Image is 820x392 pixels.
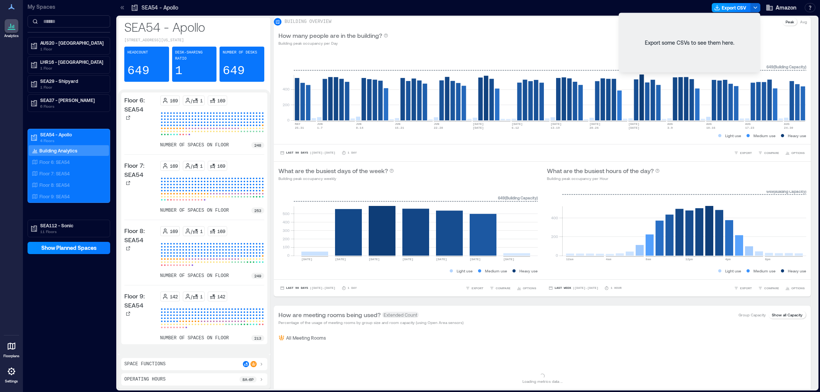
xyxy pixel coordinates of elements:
text: 15-21 [395,126,404,130]
p: 1 [200,293,203,300]
p: 142 [217,293,225,300]
p: / [191,163,192,169]
p: How are meeting rooms being used? [278,310,381,319]
button: Amazon [763,2,799,14]
span: EXPORT [740,151,752,155]
button: EXPORT [732,149,753,157]
span: OPTIONS [523,286,536,290]
p: Floor 9: SEA54 [124,292,157,310]
p: number of spaces on floor [160,142,229,148]
p: 213 [254,335,261,341]
p: Light use [457,268,473,274]
p: Group Capacity [739,312,766,318]
p: Operating Hours [124,376,166,382]
tspan: 500 [283,211,290,216]
p: Analytics [4,34,19,38]
text: 12am [566,258,573,261]
text: [DATE] [628,126,639,130]
p: 1 Day [348,286,357,290]
p: SEA29 - Shipyard [40,78,104,84]
button: COMPARE [757,149,781,157]
p: 169 [170,163,178,169]
p: 8a - 6p [242,376,254,382]
button: EXPORT [464,284,485,292]
button: COMPARE [757,284,781,292]
p: Headcount [127,50,148,56]
text: 8-14 [356,126,363,130]
span: EXPORT [740,286,752,290]
text: 4am [606,258,612,261]
p: 169 [217,163,225,169]
div: Export some CSVs to see them here. [620,15,759,71]
p: Light use [725,133,741,139]
p: Desk-sharing ratio [175,50,214,62]
text: 4pm [725,258,731,261]
p: 142 [170,293,178,300]
span: EXPORT [472,286,483,290]
p: number of spaces on floor [160,335,229,341]
p: 1 Hour [610,286,622,290]
tspan: 200 [283,102,290,107]
p: Floor 6: SEA54 [39,159,70,165]
span: COMPARE [764,151,779,155]
tspan: 0 [287,253,290,258]
p: Floor 9: SEA54 [39,193,70,199]
p: Floor 7: SEA54 [124,161,157,179]
button: Last Week |[DATE]-[DATE] [547,284,600,292]
p: 4 Floors [40,138,104,144]
p: 1 [175,63,182,79]
p: All Meeting Rooms [286,335,326,341]
text: 13-19 [550,126,560,130]
text: [DATE] [335,258,346,261]
button: OPTIONS [515,284,538,292]
tspan: 100 [283,245,290,249]
p: 1 Floor [40,84,104,90]
p: 1 [200,228,203,234]
p: SEA112 - Sonic [40,222,104,228]
p: LHR16 - [GEOGRAPHIC_DATA] [40,59,104,65]
button: Last 90 Days |[DATE]-[DATE] [278,149,337,157]
p: BUILDING OVERVIEW [285,19,331,25]
text: 25-31 [295,126,304,130]
p: SEA37 - [PERSON_NAME] [40,97,104,103]
p: SEA54 - Apollo [124,19,264,34]
text: 24-30 [784,126,793,130]
p: number of spaces on floor [160,207,229,214]
text: [DATE] [503,258,514,261]
tspan: 400 [551,215,558,220]
p: 249 [254,273,261,279]
span: Show Planned Spaces [41,244,97,252]
tspan: 400 [283,220,290,224]
a: Analytics [2,17,21,40]
text: [DATE] [550,122,561,126]
p: / [191,293,192,300]
text: MAY [295,122,301,126]
p: Settings [5,379,18,384]
tspan: 200 [551,234,558,239]
p: 6 Floors [40,103,104,109]
p: 1 [200,163,203,169]
span: COMPARE [764,286,779,290]
p: Number of Desks [223,50,257,56]
button: Show Planned Spaces [28,242,110,254]
text: 10-16 [706,126,715,130]
p: 169 [217,228,225,234]
tspan: 0 [556,253,558,258]
p: 169 [170,228,178,234]
p: Avg [800,19,807,25]
p: What are the busiest days of the week? [278,166,388,175]
p: / [191,97,192,104]
p: Building peak occupancy weekly [278,175,394,181]
p: 649 [127,63,150,79]
text: [DATE] [512,122,523,126]
p: 11 Floors [40,228,104,235]
p: Floor 6: SEA54 [124,96,157,114]
span: OPTIONS [791,286,805,290]
span: OPTIONS [791,151,805,155]
tspan: 400 [283,87,290,91]
p: Floor 7: SEA54 [39,170,70,177]
a: Floorplans [1,337,22,361]
p: 248 [254,142,261,148]
p: Light use [725,268,741,274]
p: 1 [200,97,203,104]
